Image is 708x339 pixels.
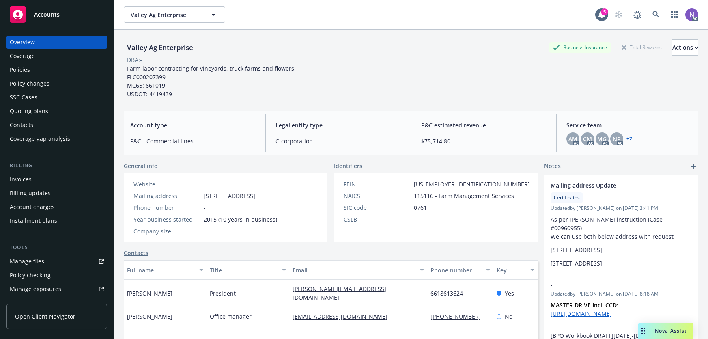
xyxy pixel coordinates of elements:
span: - [551,281,671,289]
span: AM [568,135,577,143]
div: CSLB [344,215,411,224]
div: Manage exposures [10,283,61,296]
a: Installment plans [6,214,107,227]
span: - [204,227,206,235]
a: Overview [6,36,107,49]
span: Farm labor contracting for vineyards, truck farms and flowers. FLC000207399 MC65: 661019 USDOT: 4... [127,65,297,98]
span: $75,714.80 [421,137,547,145]
div: SSC Cases [10,91,37,104]
div: Phone number [133,203,200,212]
span: Service team [566,121,692,130]
span: Account type [130,121,256,130]
button: Valley Ag Enterprise [124,6,225,23]
a: [PHONE_NUMBER] [430,313,487,320]
p: [STREET_ADDRESS] [551,259,692,268]
span: [STREET_ADDRESS] [204,192,255,200]
div: Drag to move [638,323,648,339]
a: [URL][DOMAIN_NAME] [551,310,612,317]
a: add [689,162,698,171]
span: Mailing address Update [551,181,671,190]
div: Actions [672,40,698,55]
a: Contacts [124,248,148,257]
div: Valley Ag Enterprise [124,42,196,53]
span: Identifiers [334,162,362,170]
span: CM [583,135,592,143]
span: Certificates [554,194,580,201]
div: Business Insurance [549,42,611,52]
span: C-corporation [275,137,401,145]
div: Tools [6,244,107,252]
button: Nova Assist [638,323,693,339]
a: Accounts [6,3,107,26]
div: Coverage [10,50,35,63]
div: Total Rewards [618,42,666,52]
div: Contacts [10,119,33,132]
div: Installment plans [10,214,57,227]
div: NAICS [344,192,411,200]
div: Policies [10,63,30,76]
span: [PERSON_NAME] [127,312,172,321]
span: Legal entity type [275,121,401,130]
a: Policy changes [6,77,107,90]
span: Nova Assist [655,327,687,334]
div: Invoices [10,173,32,186]
a: Manage exposures [6,283,107,296]
div: Quoting plans [10,105,48,118]
span: Open Client Navigator [15,312,75,321]
span: 2015 (10 years in business) [204,215,277,224]
span: 0761 [414,203,427,212]
span: Updated by [PERSON_NAME] on [DATE] 8:18 AM [551,290,692,298]
div: Company size [133,227,200,235]
a: Policy checking [6,269,107,282]
img: photo [685,8,698,21]
a: [EMAIL_ADDRESS][DOMAIN_NAME] [293,313,394,320]
div: Mailing address [133,192,200,200]
p: As per [PERSON_NAME] instruction (Case #00960955) We can use both below address with request [551,215,692,241]
span: - [204,203,206,212]
a: Switch app [667,6,683,23]
span: NP [613,135,621,143]
div: Manage certificates [10,296,63,309]
a: Manage certificates [6,296,107,309]
button: Key contact [493,260,538,280]
div: Billing [6,162,107,170]
a: Coverage gap analysis [6,132,107,145]
span: Updated by [PERSON_NAME] on [DATE] 3:41 PM [551,205,692,212]
a: 6618613624 [430,289,469,297]
span: Valley Ag Enterprise [131,11,201,19]
div: Email [293,266,415,274]
div: Year business started [133,215,200,224]
div: Manage files [10,255,44,268]
div: Billing updates [10,187,51,200]
span: P&C - Commercial lines [130,137,256,145]
div: Account charges [10,201,55,214]
div: Overview [10,36,35,49]
button: Actions [672,39,698,56]
a: Manage files [6,255,107,268]
a: Invoices [6,173,107,186]
span: Office manager [210,312,252,321]
span: Accounts [34,11,60,18]
div: 5 [601,8,608,15]
span: Yes [505,289,514,298]
button: Phone number [427,260,493,280]
div: Key contact [497,266,525,274]
span: [US_EMPLOYER_IDENTIFICATION_NUMBER] [414,180,530,188]
div: Title [210,266,277,274]
div: Mailing address UpdateCertificatesUpdatedby [PERSON_NAME] on [DATE] 3:41 PMAs per [PERSON_NAME] i... [544,175,698,274]
span: [PERSON_NAME] [127,289,172,298]
div: DBA: - [127,56,142,64]
a: SSC Cases [6,91,107,104]
div: Coverage gap analysis [10,132,70,145]
div: Website [133,180,200,188]
div: Phone number [430,266,481,274]
a: [PERSON_NAME][EMAIL_ADDRESS][DOMAIN_NAME] [293,285,386,301]
strong: MASTER DRIVE Incl. CCD: [551,301,618,309]
span: General info [124,162,158,170]
span: 115116 - Farm Management Services [414,192,514,200]
a: Account charges [6,201,107,214]
a: Report a Bug [629,6,646,23]
div: FEIN [344,180,411,188]
span: - [414,215,416,224]
span: President [210,289,236,298]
